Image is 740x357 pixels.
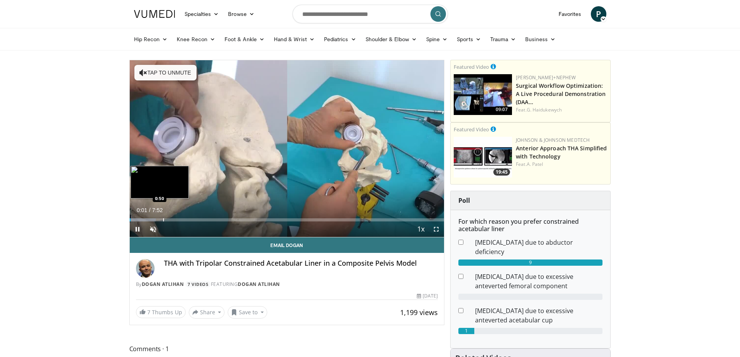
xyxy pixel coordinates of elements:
strong: Poll [458,196,470,205]
a: Trauma [486,31,521,47]
a: Browse [223,6,259,22]
span: 7:52 [152,207,163,213]
a: P [591,6,606,22]
img: image.jpeg [131,166,189,199]
button: Save to [228,306,267,319]
a: Spine [421,31,452,47]
button: Fullscreen [428,221,444,237]
button: Playback Rate [413,221,428,237]
a: 7 Thumbs Up [136,306,186,318]
span: 0:01 [137,207,147,213]
span: 09:07 [493,106,510,113]
img: VuMedi Logo [134,10,175,18]
span: 19:45 [493,169,510,176]
input: Search topics, interventions [293,5,448,23]
a: 09:07 [454,74,512,115]
h6: For which reason you prefer constrained acetabular liner [458,218,602,233]
div: [DATE] [417,293,438,300]
div: Progress Bar [130,218,444,221]
button: Pause [130,221,145,237]
div: By FEATURING [136,281,438,288]
video-js: Video Player [130,60,444,237]
dd: [MEDICAL_DATA] due to excessive anteverted acetabular cup [469,306,608,325]
a: Email Dogan [130,237,444,253]
a: Dogan Atlihan [238,281,280,287]
img: bcfc90b5-8c69-4b20-afee-af4c0acaf118.150x105_q85_crop-smart_upscale.jpg [454,74,512,115]
small: Featured Video [454,126,489,133]
a: 7 Videos [185,281,211,287]
a: 19:45 [454,137,512,178]
a: Sports [452,31,486,47]
a: Johnson & Johnson MedTech [516,137,590,143]
div: Feat. [516,161,607,168]
span: 7 [147,308,150,316]
button: Unmute [145,221,161,237]
small: Featured Video [454,63,489,70]
span: / [149,207,151,213]
img: 06bb1c17-1231-4454-8f12-6191b0b3b81a.150x105_q85_crop-smart_upscale.jpg [454,137,512,178]
dd: [MEDICAL_DATA] due to excessive anteverted femoral component [469,272,608,291]
a: A. Patel [527,161,543,167]
a: Business [521,31,560,47]
a: Pediatrics [319,31,361,47]
a: Anterior Approach THA Simplified with Technology [516,145,607,160]
a: [PERSON_NAME]+Nephew [516,74,576,81]
a: Shoulder & Elbow [361,31,421,47]
a: Specialties [180,6,224,22]
a: Surgical Workflow Optimization: A Live Procedural Demonstration (DAA… [516,82,606,106]
dd: [MEDICAL_DATA] due to abductor deficiency [469,238,608,256]
a: G. Haidukewych [527,106,562,113]
span: Comments 1 [129,344,445,354]
button: Tap to unmute [134,65,197,80]
img: Avatar [136,259,155,278]
a: Favorites [554,6,586,22]
a: Dogan Atlihan [142,281,184,287]
a: Knee Recon [172,31,220,47]
div: 1 [458,328,474,334]
a: Hand & Wrist [269,31,319,47]
a: Hip Recon [129,31,172,47]
div: Feat. [516,106,607,113]
a: Foot & Ankle [220,31,269,47]
button: Share [189,306,225,319]
span: 1,199 views [400,308,438,317]
div: 9 [458,259,602,266]
h4: THA with Tripolar Constrained Acetabular Liner in a Composite Pelvis Model [164,259,438,268]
